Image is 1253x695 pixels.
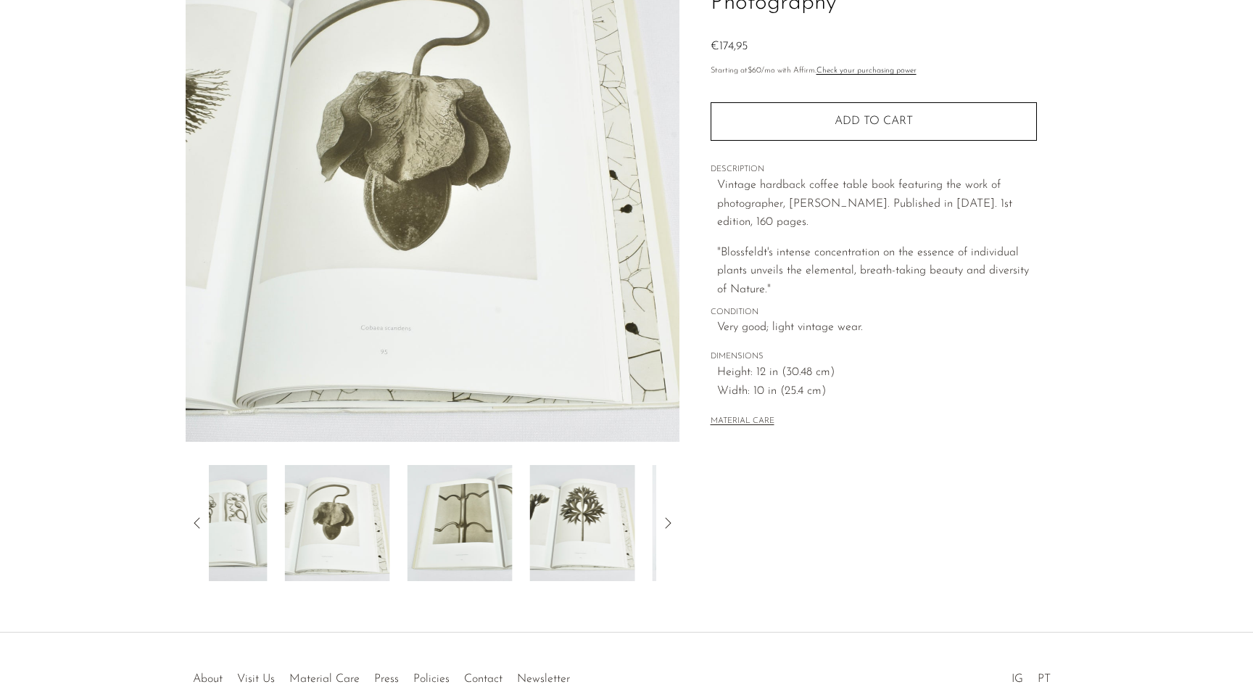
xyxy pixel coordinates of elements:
span: Height: 12 in (30.48 cm) [717,363,1037,382]
a: Contact [464,673,503,685]
p: Starting at /mo with Affirm. [711,65,1037,78]
a: Check your purchasing power - Learn more about Affirm Financing (opens in modal) [816,67,917,75]
span: Very good; light vintage wear. [717,318,1037,337]
span: Width: 10 in (25.4 cm) [717,382,1037,401]
img: Karl Blossfeldt: Photography [162,465,268,581]
span: Add to cart [835,115,913,127]
p: Vintage hardback coffee table book featuring the work of photographer, [PERSON_NAME]. Published i... [717,176,1037,232]
span: $60 [748,67,761,75]
ul: Social Medias [1004,662,1058,689]
a: Press [374,673,399,685]
img: Karl Blossfeldt: Photography [653,465,758,581]
button: Add to cart [711,102,1037,140]
ul: Quick links [186,662,577,689]
a: IG [1012,673,1023,685]
img: Karl Blossfeldt: Photography [285,465,390,581]
a: PT [1038,673,1051,685]
span: DIMENSIONS [711,350,1037,363]
button: MATERIAL CARE [711,416,774,427]
span: DESCRIPTION [711,163,1037,176]
a: About [193,673,223,685]
span: €174,95 [711,41,748,52]
p: "Blossfeldt's intense concentration on the essence of individual plants unveils the elemental, br... [717,244,1037,300]
a: Policies [413,673,450,685]
img: Karl Blossfeldt: Photography [530,465,635,581]
img: Karl Blossfeldt: Photography [408,465,513,581]
a: Material Care [289,673,360,685]
a: Visit Us [237,673,275,685]
span: CONDITION [711,306,1037,319]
